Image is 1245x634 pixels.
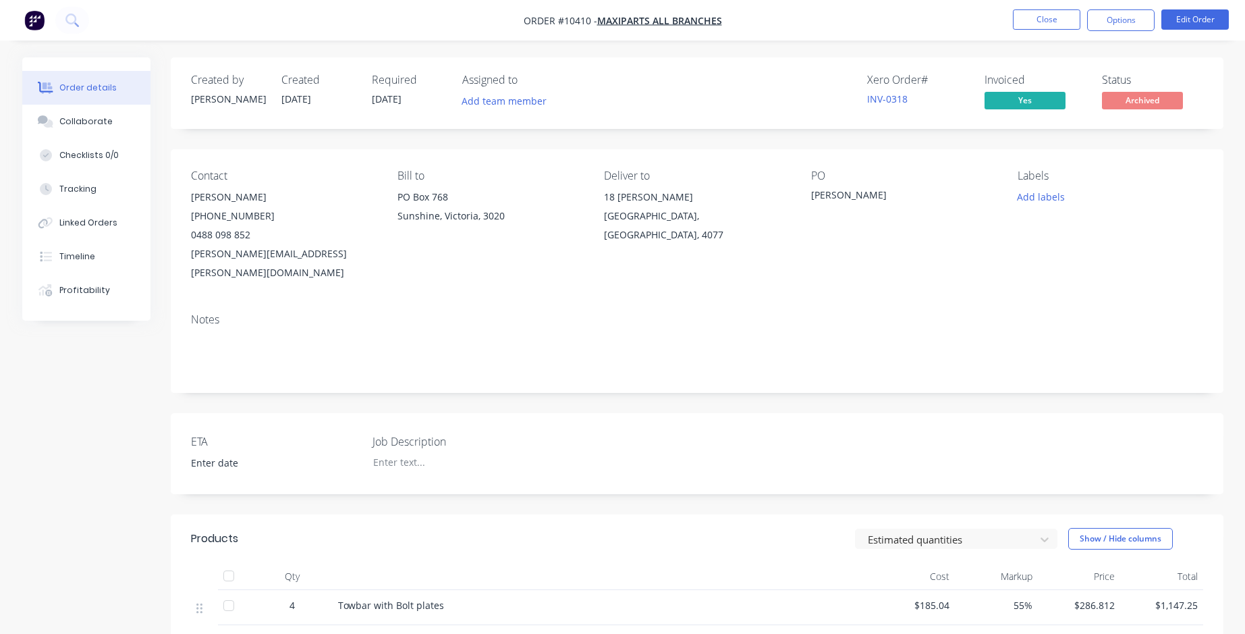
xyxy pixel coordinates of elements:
div: Products [191,531,238,547]
button: Timeline [22,240,150,273]
div: Cost [873,563,956,590]
button: Order details [22,71,150,105]
span: Yes [985,92,1066,109]
div: [PERSON_NAME] [191,188,376,207]
button: Close [1013,9,1080,30]
div: Sunshine, Victoria, 3020 [397,207,582,226]
a: Maxiparts All BRANCHES [597,14,722,27]
div: Created by [191,74,265,86]
div: Assigned to [462,74,597,86]
button: Tracking [22,172,150,206]
div: Tracking [59,183,96,195]
button: Add team member [462,92,554,110]
span: [DATE] [372,93,402,105]
button: Checklists 0/0 [22,138,150,172]
div: Labels [1018,169,1202,182]
div: [PERSON_NAME][EMAIL_ADDRESS][PERSON_NAME][DOMAIN_NAME] [191,244,376,282]
div: Invoiced [985,74,1086,86]
div: Deliver to [604,169,789,182]
div: Required [372,74,446,86]
label: ETA [191,433,360,450]
div: [PERSON_NAME] [191,92,265,106]
button: Linked Orders [22,206,150,240]
div: Linked Orders [59,217,117,229]
div: 18 [PERSON_NAME][GEOGRAPHIC_DATA], [GEOGRAPHIC_DATA], 4077 [604,188,789,244]
div: PO Box 768 [397,188,582,207]
span: $1,147.25 [1126,598,1198,612]
div: Checklists 0/0 [59,149,119,161]
button: Show / Hide columns [1068,528,1173,550]
span: 55% [960,598,1032,612]
div: Qty [252,563,333,590]
button: Add team member [454,92,553,110]
span: $185.04 [878,598,950,612]
div: Total [1120,563,1203,590]
div: [PERSON_NAME][PHONE_NUMBER]0488 098 852[PERSON_NAME][EMAIL_ADDRESS][PERSON_NAME][DOMAIN_NAME] [191,188,376,282]
div: PO [811,169,996,182]
div: [GEOGRAPHIC_DATA], [GEOGRAPHIC_DATA], 4077 [604,207,789,244]
input: Enter date [182,453,350,473]
button: Options [1087,9,1155,31]
div: Markup [955,563,1038,590]
span: $286.812 [1043,598,1115,612]
div: Collaborate [59,115,113,128]
div: Timeline [59,250,95,263]
span: Order #10410 - [524,14,597,27]
div: Created [281,74,356,86]
span: Towbar with Bolt plates [338,599,444,612]
label: Job Description [372,433,541,450]
div: [PERSON_NAME] [811,188,980,207]
button: Add labels [1010,188,1072,206]
button: Edit Order [1161,9,1229,30]
span: [DATE] [281,93,311,105]
div: PO Box 768Sunshine, Victoria, 3020 [397,188,582,231]
div: [PHONE_NUMBER] [191,207,376,226]
div: Profitability [59,284,110,296]
a: INV-0318 [867,93,908,105]
div: 18 [PERSON_NAME] [604,188,789,207]
span: Archived [1102,92,1183,109]
div: Price [1038,563,1121,590]
div: Notes [191,313,1203,326]
button: Collaborate [22,105,150,138]
div: Contact [191,169,376,182]
div: Bill to [397,169,582,182]
button: Profitability [22,273,150,307]
img: Factory [24,10,45,30]
div: 0488 098 852 [191,226,376,244]
span: 4 [289,598,295,612]
div: Xero Order # [867,74,968,86]
div: Status [1102,74,1203,86]
div: Order details [59,82,117,94]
